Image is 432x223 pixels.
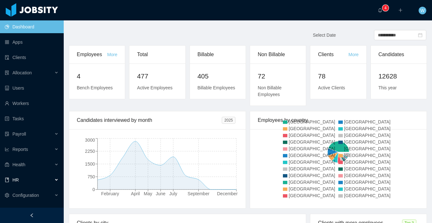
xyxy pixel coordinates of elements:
[385,5,387,11] p: 4
[198,46,238,63] div: Billable
[156,191,166,196] tspan: June
[131,191,140,196] tspan: April
[420,7,424,14] span: W
[5,51,59,64] a: icon: auditClients
[349,52,359,57] a: More
[289,126,335,131] span: [GEOGRAPHIC_DATA]
[5,71,9,75] i: icon: solution
[12,147,28,152] span: Reports
[344,166,391,171] span: [GEOGRAPHIC_DATA]
[5,178,9,182] i: icon: book
[344,193,391,198] span: [GEOGRAPHIC_DATA]
[382,5,389,11] sup: 4
[92,187,95,192] tspan: 0
[217,191,238,196] tspan: December
[344,139,391,145] span: [GEOGRAPHIC_DATA]
[344,186,391,191] span: [GEOGRAPHIC_DATA]
[418,33,422,37] i: icon: calendar
[5,97,59,110] a: icon: userWorkers
[12,131,26,137] span: Payroll
[289,166,335,171] span: [GEOGRAPHIC_DATA]
[378,8,382,12] i: icon: bell
[398,8,403,12] i: icon: plus
[5,132,9,136] i: icon: file-protect
[5,162,9,167] i: icon: medicine-box
[12,193,39,198] span: Configuration
[289,133,335,138] span: [GEOGRAPHIC_DATA]
[258,111,419,129] div: Employees by country
[289,146,335,151] span: [GEOGRAPHIC_DATA]
[289,173,335,178] span: [GEOGRAPHIC_DATA]
[198,85,235,90] span: Billable Employees
[5,82,59,94] a: icon: robotUsers
[289,160,335,165] span: [GEOGRAPHIC_DATA]
[344,133,391,138] span: [GEOGRAPHIC_DATA]
[344,119,391,124] span: [GEOGRAPHIC_DATA]
[85,161,95,167] tspan: 1500
[144,191,152,196] tspan: May
[318,46,348,63] div: Clients
[12,162,25,167] span: Health
[198,71,238,81] h2: 405
[289,139,335,145] span: [GEOGRAPHIC_DATA]
[344,160,391,165] span: [GEOGRAPHIC_DATA]
[137,46,177,63] div: Total
[188,191,210,196] tspan: September
[107,52,117,57] a: More
[77,71,117,81] h2: 4
[289,186,335,191] span: [GEOGRAPHIC_DATA]
[258,46,298,63] div: Non Billable
[289,180,335,185] span: [GEOGRAPHIC_DATA]
[88,174,95,179] tspan: 750
[5,147,9,152] i: icon: line-chart
[101,191,119,196] tspan: February
[318,85,345,90] span: Active Clients
[12,70,32,75] span: Allocation
[222,117,235,124] span: 2025
[289,193,335,198] span: [GEOGRAPHIC_DATA]
[289,119,335,124] span: [GEOGRAPHIC_DATA]
[169,191,177,196] tspan: July
[5,36,59,48] a: icon: appstoreApps
[77,46,107,63] div: Employees
[77,111,222,129] div: Candidates interviewed by month
[5,20,59,33] a: icon: pie-chartDashboard
[344,146,391,151] span: [GEOGRAPHIC_DATA]
[344,153,391,158] span: [GEOGRAPHIC_DATA]
[344,173,391,178] span: [GEOGRAPHIC_DATA]
[344,126,391,131] span: [GEOGRAPHIC_DATA]
[378,46,419,63] div: Candidates
[344,180,391,185] span: [GEOGRAPHIC_DATA]
[258,85,282,97] span: Non Billable Employees
[85,149,95,154] tspan: 2250
[378,71,419,81] h2: 12628
[77,85,113,90] span: Bench Employees
[12,177,19,182] span: HR
[258,71,298,81] h2: 72
[318,71,358,81] h2: 78
[5,193,9,197] i: icon: setting
[137,85,172,90] span: Active Employees
[378,85,397,90] span: This year
[85,138,95,143] tspan: 3000
[289,153,335,158] span: [GEOGRAPHIC_DATA]
[137,71,177,81] h2: 477
[313,33,336,38] span: Select Date
[5,112,59,125] a: icon: profileTasks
